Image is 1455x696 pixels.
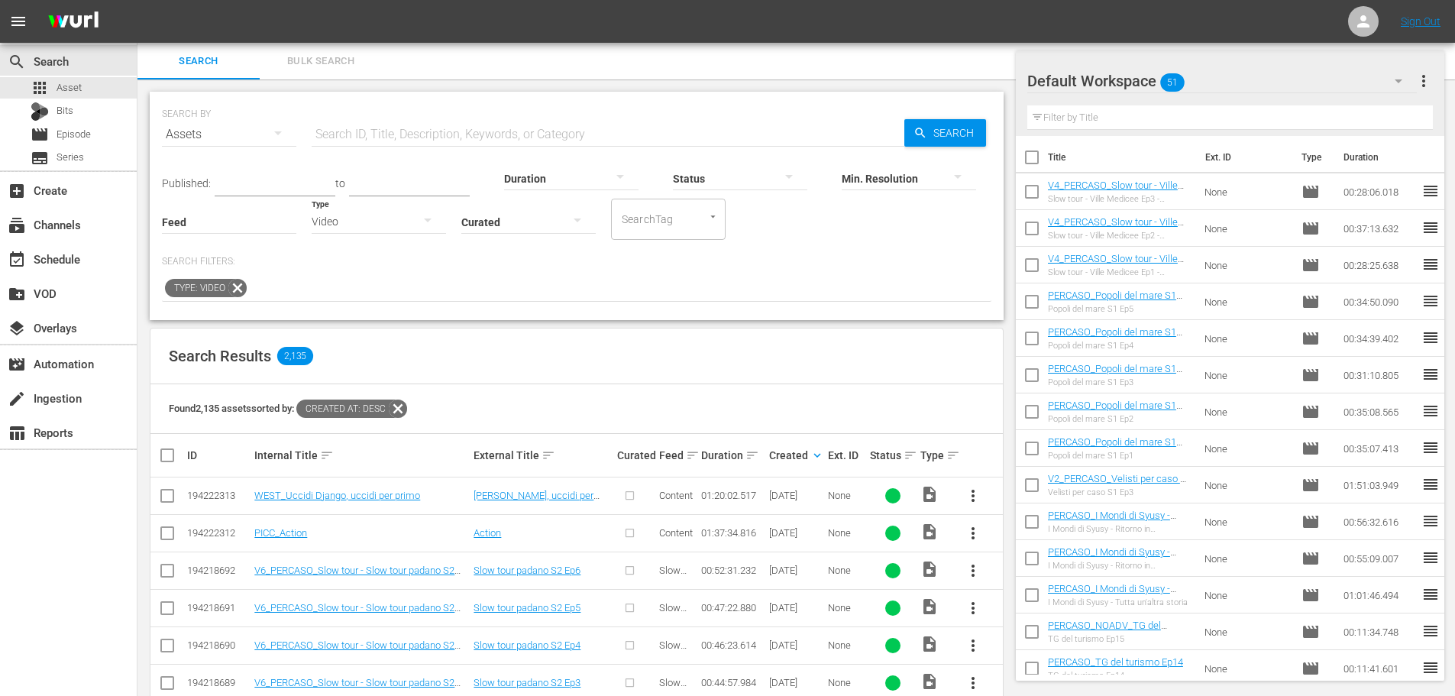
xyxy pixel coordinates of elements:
a: PERCASO_Popoli del mare S1 Ep2 [1048,400,1182,422]
span: reorder [1421,365,1440,384]
span: Slow tour padano [659,565,691,599]
span: Video [920,560,939,578]
td: None [1198,503,1296,540]
div: Status [870,446,916,465]
div: Created [769,446,823,465]
span: Series [57,150,84,165]
div: [DATE] [769,565,823,576]
span: Episode [1301,256,1320,274]
td: None [1198,393,1296,430]
span: Episode [1301,586,1320,604]
a: V6_PERCASO_Slow tour - Slow tour padano S2 Ep4 [254,639,461,662]
p: Search Filters: [162,255,991,268]
img: ans4CAIJ8jUAAAAAAAAAAAAAAAAAAAAAAAAgQb4GAAAAAAAAAAAAAAAAAAAAAAAAJMjXAAAAAAAAAAAAAAAAAAAAAAAAgAT5G... [37,4,110,40]
span: more_vert [964,636,982,655]
div: Popoli del mare S1 Ep1 [1048,451,1192,461]
span: sort [745,448,759,462]
span: keyboard_arrow_down [810,448,824,462]
div: Video [312,200,446,243]
div: 194222312 [187,527,250,539]
th: Ext. ID [1196,136,1293,179]
div: None [828,565,865,576]
span: more_vert [964,674,982,692]
div: 194218692 [187,565,250,576]
a: PERCASO_Popoli del mare S1 Ep3 [1048,363,1182,386]
div: None [828,677,865,688]
span: Content [659,490,693,501]
a: Sign Out [1401,15,1440,28]
button: more_vert [955,515,991,552]
div: Default Workspace [1027,60,1417,102]
a: PERCASO_TG del turismo Ep14 [1048,656,1183,668]
div: 01:20:02.517 [701,490,764,501]
a: PERCASO_I Mondi di Syusy - Ritorno in [GEOGRAPHIC_DATA] Ep1 [1048,546,1183,581]
div: TG del turismo Ep14 [1048,671,1183,681]
div: I Mondi di Syusy - Ritorno in [GEOGRAPHIC_DATA] 1 [1048,561,1192,571]
a: V4_PERCASO_Slow tour - Ville Medicee Ep2 [1048,216,1184,239]
span: Episode [1301,293,1320,311]
td: None [1198,210,1296,247]
div: 194218689 [187,677,250,688]
div: Popoli del mare S1 Ep4 [1048,341,1192,351]
span: Create [8,182,26,200]
button: more_vert [955,552,991,589]
td: 00:11:34.748 [1337,613,1421,650]
span: sort [542,448,555,462]
a: Slow tour padano S2 Ep6 [474,565,580,576]
span: Found 2,135 assets sorted by: [169,403,407,414]
span: Search [8,53,26,71]
div: [DATE] [769,490,823,501]
div: [DATE] [769,639,823,651]
span: more_vert [964,524,982,542]
span: Bulk Search [269,53,373,70]
div: Velisti per caso S1 Ep3 [1048,487,1192,497]
td: 00:35:08.565 [1337,393,1421,430]
a: PERCASO_I Mondi di Syusy - Ritorno in [GEOGRAPHIC_DATA] Ep2 [1048,510,1183,544]
span: Automation [8,355,26,374]
span: Schedule [8,251,26,269]
td: None [1198,283,1296,320]
a: Slow tour padano S2 Ep3 [474,677,580,688]
div: Ext. ID [828,449,865,461]
span: Episode [1301,439,1320,458]
td: None [1198,613,1296,650]
span: Asset [31,79,49,97]
td: 00:28:06.018 [1337,173,1421,210]
span: reorder [1421,182,1440,200]
span: 51 [1160,66,1185,99]
td: 00:55:09.007 [1337,540,1421,577]
div: External Title [474,446,613,465]
span: Ingestion [8,390,26,408]
span: Series [31,149,49,167]
div: Assets [162,113,296,156]
div: Slow tour - Ville Medicee Ep3 - Giardino Boboli, [GEOGRAPHIC_DATA], [GEOGRAPHIC_DATA], [GEOGRAPHI... [1048,194,1192,204]
span: sort [904,448,917,462]
button: more_vert [1415,63,1433,99]
span: reorder [1421,329,1440,347]
td: None [1198,357,1296,393]
td: None [1198,540,1296,577]
div: Slow tour - Ville Medicee Ep2 - [GEOGRAPHIC_DATA], [GEOGRAPHIC_DATA] , [GEOGRAPHIC_DATA][PERSON_N... [1048,231,1192,241]
span: Episode [1301,183,1320,201]
th: Duration [1334,136,1426,179]
td: None [1198,173,1296,210]
td: 01:01:46.494 [1337,577,1421,613]
td: None [1198,467,1296,503]
div: Type [920,446,949,465]
div: Duration [701,446,764,465]
td: None [1198,650,1296,687]
a: PERCASO_Popoli del mare S1 Ep4 [1048,326,1182,349]
div: 194222313 [187,490,250,501]
div: [DATE] [769,527,823,539]
div: 00:46:23.614 [701,639,764,651]
button: Search [904,119,986,147]
a: V4_PERCASO_Slow tour - Ville Medicee Ep3 [1048,180,1184,202]
span: Search [147,53,251,70]
button: more_vert [955,590,991,626]
span: Episode [1301,329,1320,348]
button: more_vert [955,477,991,514]
td: 00:56:32.616 [1337,503,1421,540]
span: reorder [1421,475,1440,494]
a: PERCASO_NOADV_TG del turismo Ep15 [1048,620,1167,643]
span: reorder [1421,402,1440,420]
